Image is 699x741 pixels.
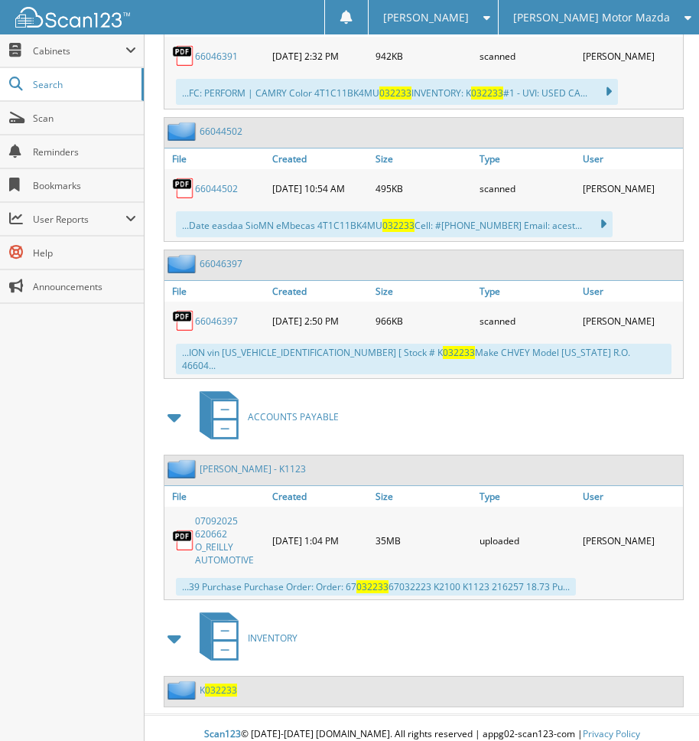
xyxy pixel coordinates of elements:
[372,173,476,204] div: 495KB
[200,125,242,138] a: 66044502
[176,79,618,105] div: ...FC: PERFORM | CAMRY Color 4T1C11BK4MU INVENTORY: K #1 - UVI: USED CA...
[513,13,670,22] span: [PERSON_NAME] Motor Mazda
[195,182,238,195] a: 66044502
[33,44,125,57] span: Cabinets
[172,529,195,552] img: PDF.png
[623,668,699,741] iframe: Chat Widget
[382,219,415,232] span: 032233
[205,684,237,697] span: 032233
[372,486,476,507] a: Size
[248,632,297,645] span: INVENTORY
[200,684,237,697] a: K032233
[167,681,200,700] img: folder2.png
[379,87,411,100] span: 032233
[372,511,476,570] div: 35MB
[167,459,200,478] img: folder2.png
[579,173,683,204] div: [PERSON_NAME]
[167,122,200,141] img: folder2.png
[268,511,372,570] div: [DATE] 1:04 PM
[579,281,683,302] a: User
[164,149,268,169] a: File
[579,305,683,336] div: [PERSON_NAME]
[268,281,372,302] a: Created
[372,305,476,336] div: 966KB
[372,281,476,302] a: Size
[172,44,195,67] img: PDF.png
[190,608,297,668] a: INVENTORY
[476,281,580,302] a: Type
[268,41,372,71] div: [DATE] 2:32 PM
[372,149,476,169] a: Size
[190,387,339,447] a: ACCOUNTS PAYABLE
[579,511,683,570] div: [PERSON_NAME]
[268,486,372,507] a: Created
[383,13,469,22] span: [PERSON_NAME]
[176,211,613,237] div: ...Date easdaa SioMN eMbecas 4T1C11BK4MU Cell: #[PHONE_NUMBER] Email: acest...
[33,280,136,293] span: Announcements
[476,149,580,169] a: Type
[164,281,268,302] a: File
[356,580,389,593] span: 032233
[15,7,130,28] img: scan123-logo-white.svg
[268,149,372,169] a: Created
[200,257,242,270] a: 66046397
[476,511,580,570] div: uploaded
[372,41,476,71] div: 942KB
[579,149,683,169] a: User
[579,486,683,507] a: User
[248,410,339,423] span: ACCOUNTS PAYABLE
[268,173,372,204] div: [DATE] 10:54 AM
[195,50,238,63] a: 66046391
[172,309,195,332] img: PDF.png
[204,727,241,740] span: Scan123
[167,254,200,273] img: folder2.png
[33,145,136,158] span: Reminders
[33,179,136,192] span: Bookmarks
[164,486,268,507] a: File
[33,112,136,125] span: Scan
[176,578,576,596] div: ...39 Purchase Purchase Order: Order: 67 67032223 K2100 K1123 216257 18.73 Pu...
[579,41,683,71] div: [PERSON_NAME]
[172,177,195,200] img: PDF.png
[476,41,580,71] div: scanned
[583,727,640,740] a: Privacy Policy
[195,514,265,566] a: 07092025 620662 O_REILLY AUTOMOTIVE
[476,486,580,507] a: Type
[176,344,671,374] div: ...ION vin [US_VEHICLE_IDENTIFICATION_NUMBER] [ Stock # K Make CHVEY Model [US_STATE] R.O. 46604...
[476,173,580,204] div: scanned
[33,213,125,226] span: User Reports
[268,305,372,336] div: [DATE] 2:50 PM
[471,87,503,100] span: 032233
[200,462,306,475] a: [PERSON_NAME] - K1123
[443,346,475,359] span: 032233
[33,246,136,260] span: Help
[476,305,580,336] div: scanned
[195,315,238,328] a: 66046397
[33,78,134,91] span: Search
